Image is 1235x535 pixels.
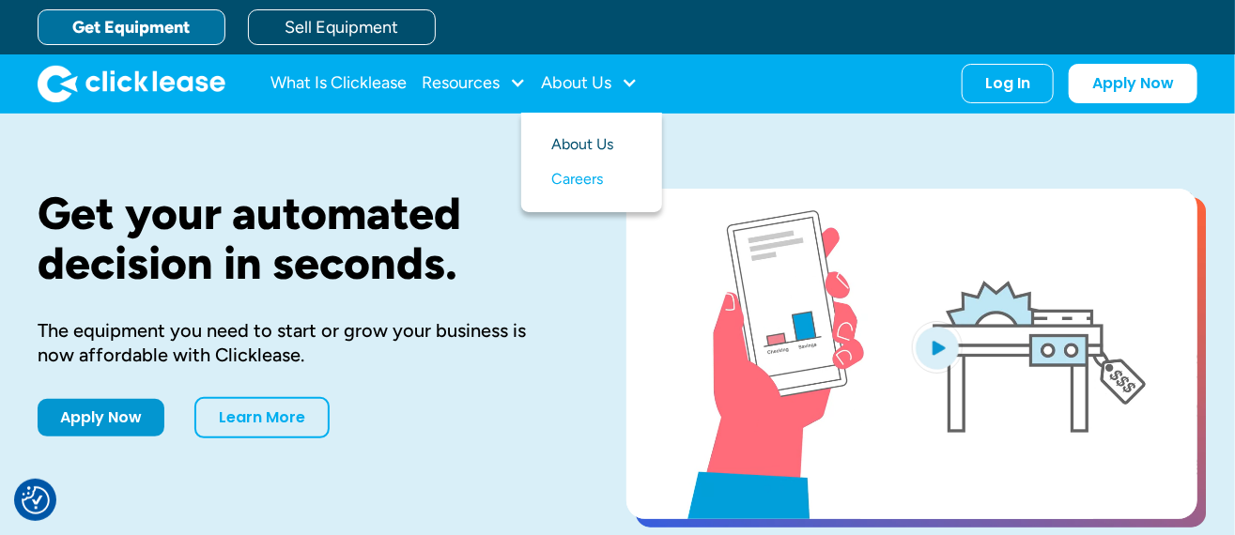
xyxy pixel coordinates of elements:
a: Learn More [194,397,330,438]
a: What Is Clicklease [270,65,407,102]
div: Log In [985,74,1030,93]
nav: About Us [521,113,662,212]
a: open lightbox [626,189,1197,519]
a: Apply Now [1069,64,1197,103]
img: Blue play button logo on a light blue circular background [912,321,963,374]
a: home [38,65,225,102]
a: Careers [551,162,632,197]
div: The equipment you need to start or grow your business is now affordable with Clicklease. [38,318,566,367]
img: Revisit consent button [22,486,50,514]
img: Clicklease logo [38,65,225,102]
a: Get Equipment [38,9,225,45]
a: About Us [551,128,632,162]
h1: Get your automated decision in seconds. [38,189,566,288]
button: Consent Preferences [22,486,50,514]
div: Resources [422,65,526,102]
div: About Us [541,65,638,102]
a: Apply Now [38,399,164,436]
a: Sell Equipment [248,9,436,45]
